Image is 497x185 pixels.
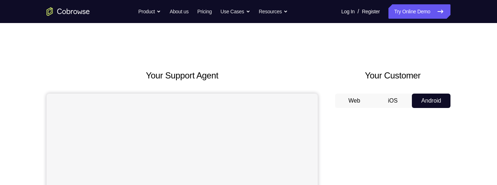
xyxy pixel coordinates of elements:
a: About us [170,4,188,19]
h2: Your Customer [335,69,450,82]
a: Try Online Demo [388,4,450,19]
a: Register [362,4,380,19]
span: / [357,7,359,16]
button: Web [335,94,374,108]
button: iOS [374,94,412,108]
button: Product [138,4,161,19]
a: Go to the home page [47,7,90,16]
a: Log In [341,4,355,19]
button: Android [412,94,450,108]
h2: Your Support Agent [47,69,318,82]
button: Use Cases [220,4,250,19]
a: Pricing [197,4,212,19]
button: Resources [259,4,288,19]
